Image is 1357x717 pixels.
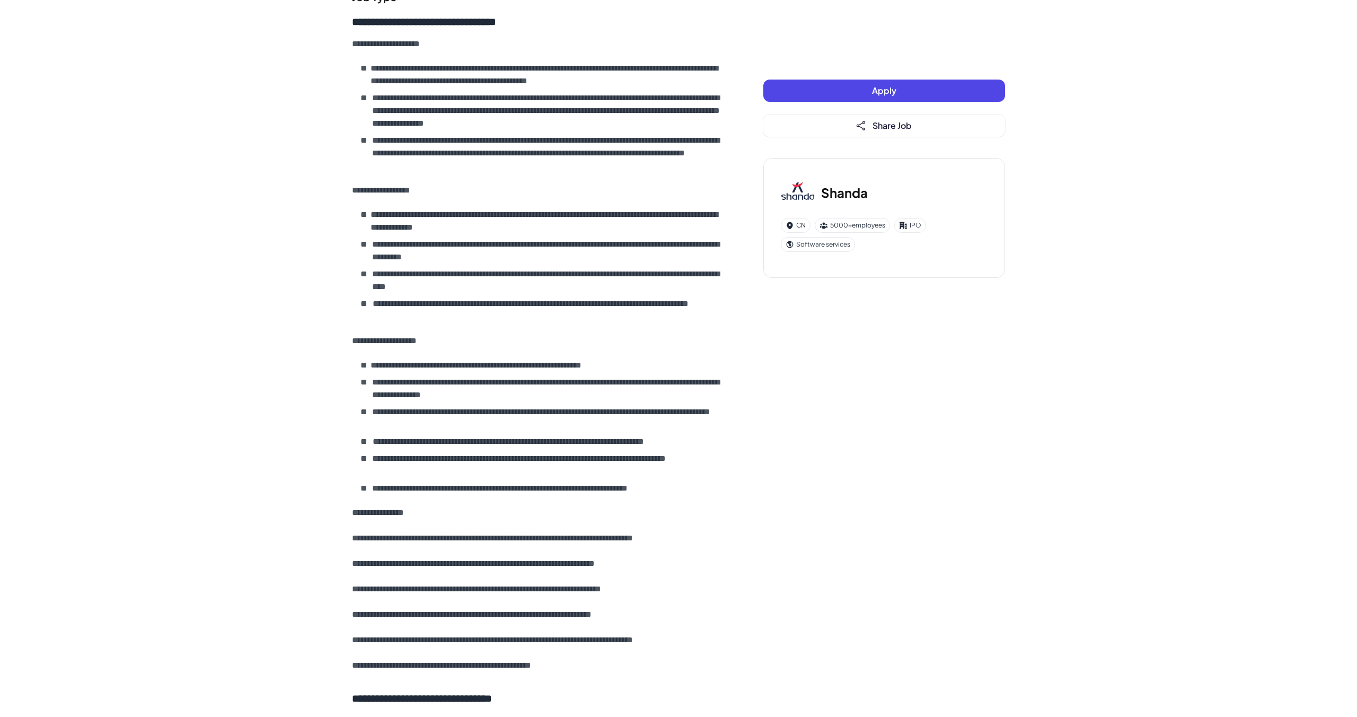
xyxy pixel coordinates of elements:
[815,218,890,233] div: 5000+ employees
[781,218,810,233] div: CN
[894,218,926,233] div: IPO
[763,80,1005,102] button: Apply
[763,115,1005,137] button: Share Job
[872,85,896,96] span: Apply
[781,176,815,209] img: Sh
[781,237,855,252] div: Software services
[821,183,868,202] h3: Shanda
[873,120,912,131] span: Share Job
